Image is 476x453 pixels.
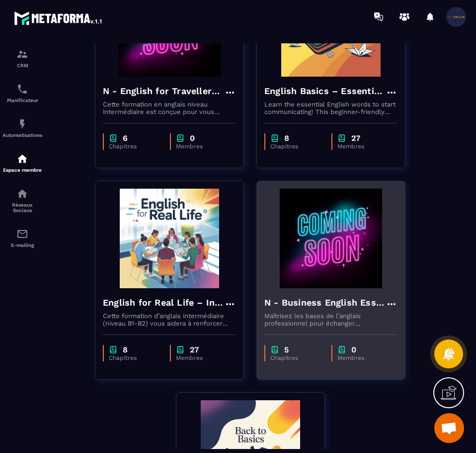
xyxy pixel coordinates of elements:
p: Cette formation d’anglais intermédiaire (niveau B1-B2) vous aidera à renforcer votre grammaire, e... [103,312,236,327]
p: 27 [351,133,360,143]
h4: English for Real Life – Intermediate Level [103,296,224,310]
a: automationsautomationsAutomatisations [2,111,42,145]
p: E-mailing [2,242,42,248]
p: 6 [123,133,128,143]
p: Automatisations [2,132,42,138]
p: Chapitres [270,354,321,361]
img: scheduler [16,83,28,95]
a: social-networksocial-networkRéseaux Sociaux [2,180,42,221]
p: 0 [190,133,195,143]
a: emailemailE-mailing [2,221,42,255]
p: 27 [190,345,199,354]
img: chapter [176,133,185,143]
p: Membres [337,143,388,150]
img: chapter [270,345,279,354]
img: logo [14,9,103,27]
div: Ouvrir le chat [434,413,464,443]
a: automationsautomationsEspace membre [2,145,42,180]
h4: English Basics – Essential Vocabulary for Beginners [264,84,386,98]
p: Membres [176,143,226,150]
img: chapter [176,345,185,354]
p: Learn the essential English words to start communicating! This beginner-friendly course will help... [264,101,397,115]
img: automations [16,153,28,165]
p: Cette formation en anglais niveau intermédiaire est conçue pour vous rendre à l’aise à l’étranger... [103,101,236,115]
img: email [16,228,28,240]
img: chapter [337,345,346,354]
p: Planificateur [2,98,42,103]
img: social-network [16,188,28,200]
a: formation-backgroundN - Business English Essentials – Communicate with ConfidenceMaîtrisez les ba... [256,181,418,392]
p: CRM [2,63,42,68]
img: chapter [109,133,118,143]
a: formation-backgroundEnglish for Real Life – Intermediate LevelCette formation d’anglais intermédi... [95,181,256,392]
p: Chapitres [109,143,160,150]
p: 0 [351,345,356,354]
img: chapter [337,133,346,143]
a: schedulerschedulerPlanificateur [2,76,42,111]
p: Membres [176,354,226,361]
img: formation-background [264,189,397,288]
p: Membres [337,354,388,361]
p: Chapitres [270,143,321,150]
p: 8 [284,133,289,143]
img: formation-background [103,189,236,288]
a: formationformationCRM [2,41,42,76]
p: Espace membre [2,167,42,173]
h4: N - English for Travellers – Intermediate Level [103,84,224,98]
img: chapter [270,133,279,143]
p: 8 [123,345,128,354]
img: automations [16,118,28,130]
p: 5 [284,345,289,354]
img: chapter [109,345,118,354]
h4: N - Business English Essentials – Communicate with Confidence [264,296,386,310]
p: Maîtrisez les bases de l’anglais professionnel pour échanger efficacement par e-mail, téléphone, ... [264,312,397,327]
img: formation [16,48,28,60]
p: Chapitres [109,354,160,361]
p: Réseaux Sociaux [2,202,42,213]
